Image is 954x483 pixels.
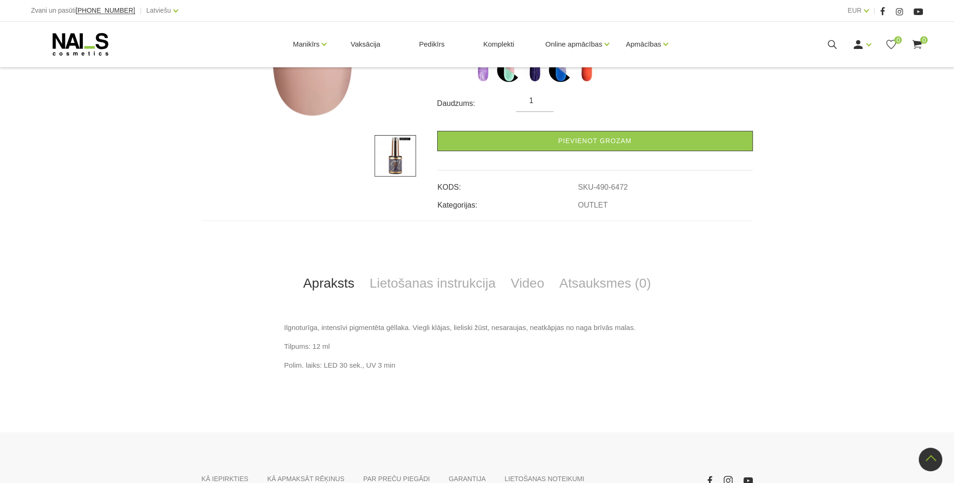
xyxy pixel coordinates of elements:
a: KĀ APMAKSĀT RĒĶINUS [267,475,344,483]
a: GARANTIJA [448,475,486,483]
img: ... [575,58,598,82]
a: EUR [848,5,862,16]
a: Komplekti [476,22,522,67]
td: KODS: [437,175,578,193]
a: Lietošanas instrukcija [362,268,503,299]
div: Zvani un pasūti [31,5,135,16]
a: OUTLET [578,201,608,209]
a: Apraksts [295,268,362,299]
img: ... [523,58,546,82]
td: Kategorijas: [437,193,578,211]
a: 0 [911,39,923,50]
p: Ilgnoturīga, intensīvi pigmentēta gēllaka. Viegli klājas, lieliski žūst, nesaraujas, neatkāpjas n... [284,322,670,333]
a: SKU-490-6472 [578,183,628,192]
a: Atsauksmes (0) [552,268,659,299]
p: Polim. laiks: LED 30 sek., UV 3 min [284,360,670,371]
a: Vaksācija [343,22,388,67]
a: Apmācības [626,25,661,63]
div: Daudzums: [437,96,516,111]
a: Video [503,268,552,299]
a: LIETOŠANAS NOTEIKUMI [505,475,584,483]
a: Latviešu [147,5,171,16]
a: 0 [885,39,897,50]
a: PAR PREČU PIEGĀDI [363,475,430,483]
a: [PHONE_NUMBER] [76,7,135,14]
a: Online apmācības [545,25,602,63]
span: 0 [894,36,902,44]
span: | [140,5,142,16]
span: | [873,5,875,16]
span: 0 [920,36,928,44]
a: Manikīrs [293,25,320,63]
p: Tilpums: 12 ml [284,341,670,352]
a: KĀ IEPIRKTIES [202,475,249,483]
img: ... [375,135,416,177]
img: ... [497,58,521,82]
img: ... [471,58,495,82]
a: Pievienot grozam [437,131,753,151]
img: ... [549,58,572,82]
a: Pedikīrs [411,22,452,67]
